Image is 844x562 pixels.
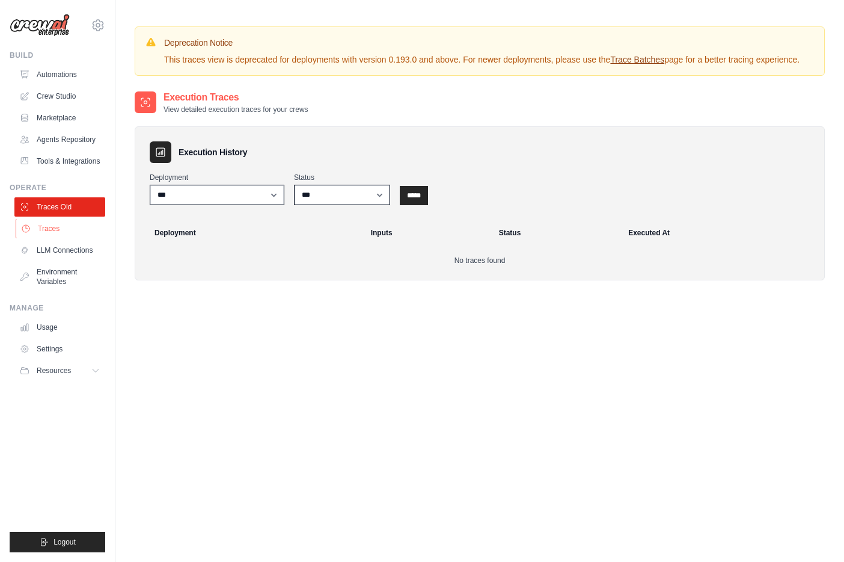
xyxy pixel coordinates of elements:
[14,197,105,217] a: Traces Old
[14,361,105,380] button: Resources
[10,51,105,60] div: Build
[294,173,390,182] label: Status
[14,152,105,171] a: Tools & Integrations
[150,256,810,265] p: No traces found
[10,14,70,37] img: Logo
[37,366,71,375] span: Resources
[14,339,105,359] a: Settings
[140,220,364,246] th: Deployment
[54,537,76,547] span: Logout
[14,262,105,291] a: Environment Variables
[364,220,492,246] th: Inputs
[492,220,621,246] th: Status
[14,87,105,106] a: Crew Studio
[164,37,800,49] h3: Deprecation Notice
[10,183,105,193] div: Operate
[150,173,284,182] label: Deployment
[14,318,105,337] a: Usage
[10,303,105,313] div: Manage
[610,55,664,64] a: Trace Batches
[16,219,106,238] a: Traces
[164,90,308,105] h2: Execution Traces
[179,146,247,158] h3: Execution History
[14,241,105,260] a: LLM Connections
[14,108,105,128] a: Marketplace
[14,130,105,149] a: Agents Repository
[621,220,819,246] th: Executed At
[10,532,105,552] button: Logout
[164,105,308,114] p: View detailed execution traces for your crews
[14,65,105,84] a: Automations
[164,54,800,66] p: This traces view is deprecated for deployments with version 0.193.0 and above. For newer deployme...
